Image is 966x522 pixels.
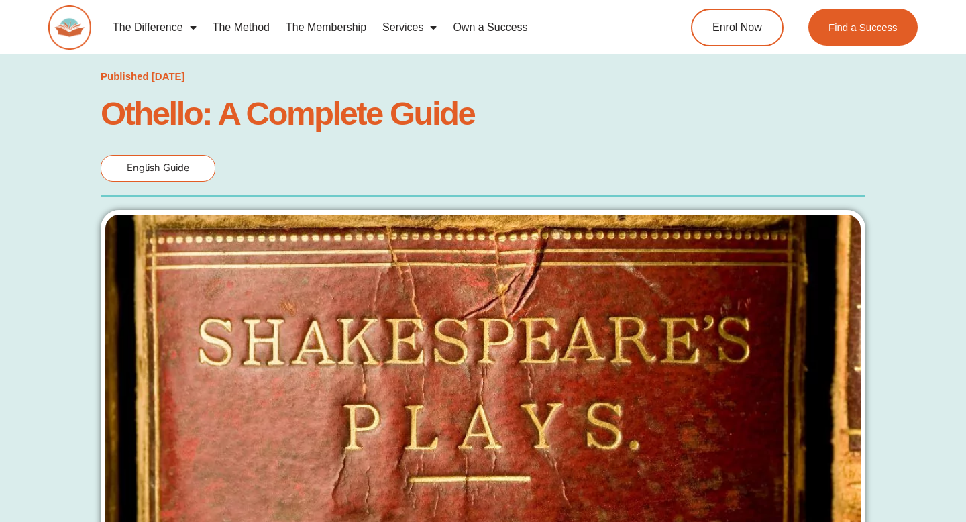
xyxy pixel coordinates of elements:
a: The Method [205,12,278,43]
a: Published [DATE] [101,67,185,86]
nav: Menu [105,12,641,43]
a: Own a Success [445,12,535,43]
a: The Difference [105,12,205,43]
span: English Guide [127,161,189,174]
span: Enrol Now [712,22,762,33]
a: Enrol Now [691,9,784,46]
a: Services [374,12,445,43]
a: Find a Success [808,9,918,46]
span: Published [101,70,149,82]
a: The Membership [278,12,374,43]
h1: Othello: A Complete Guide [101,99,865,128]
span: Find a Success [828,22,898,32]
time: [DATE] [152,70,185,82]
